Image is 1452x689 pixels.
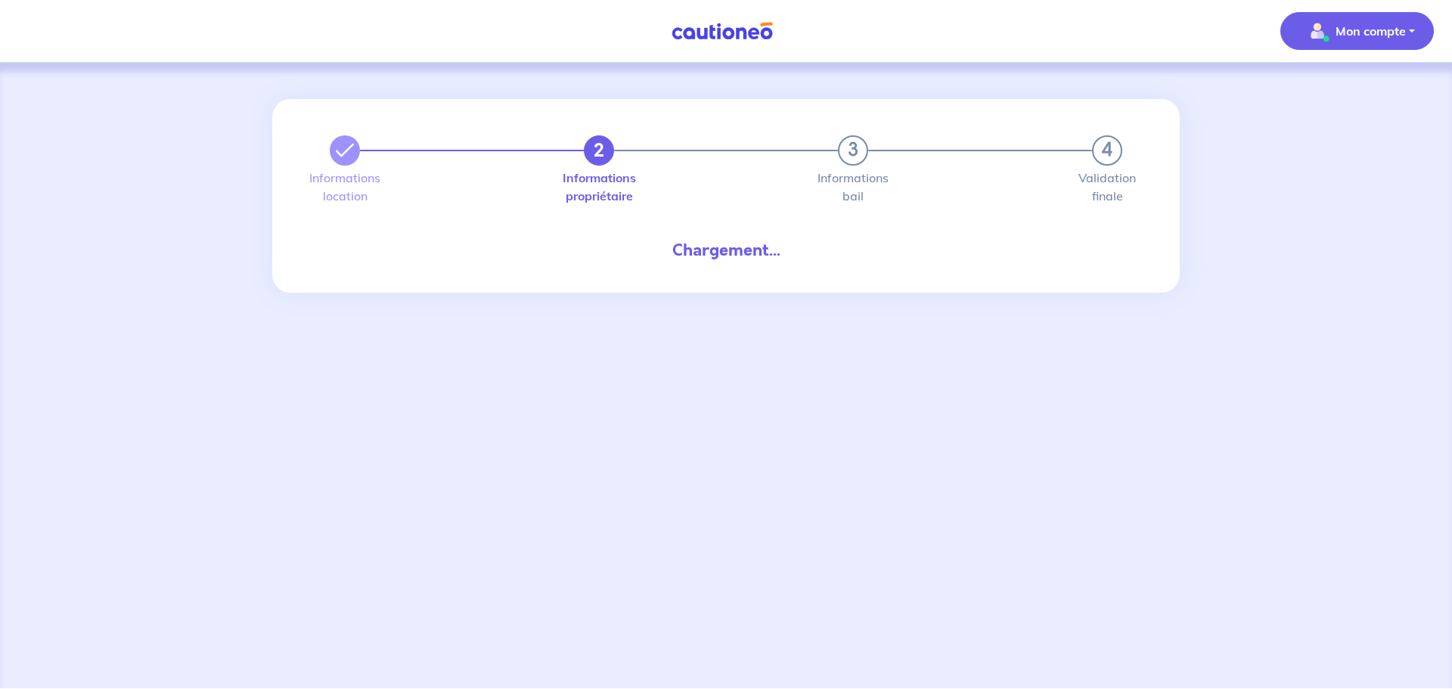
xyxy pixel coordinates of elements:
[584,172,614,202] label: Informations propriétaire
[1336,22,1406,40] p: Mon compte
[330,172,360,202] label: Informations location
[584,135,614,166] button: 2
[1280,12,1434,50] button: illu_account_valid_menu.svgMon compte
[1092,172,1122,202] label: Validation finale
[318,238,1134,262] div: Chargement...
[665,22,779,41] img: Cautioneo
[1305,19,1329,43] img: illu_account_valid_menu.svg
[838,172,868,202] label: Informations bail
